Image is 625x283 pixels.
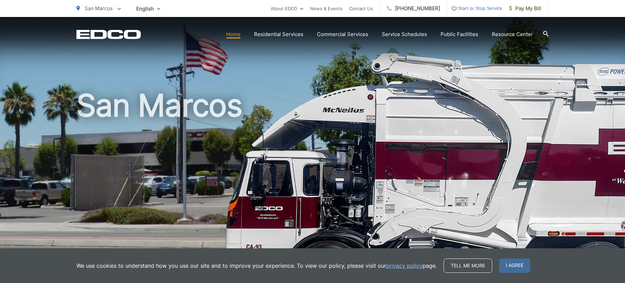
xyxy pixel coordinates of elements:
[386,262,423,270] a: privacy policy
[226,30,240,38] a: Home
[271,4,303,13] a: About EDCO
[85,5,113,12] span: San Marcos
[76,262,437,270] p: We use cookies to understand how you use our site and to improve your experience. To view our pol...
[492,30,533,38] a: Resource Center
[499,259,530,273] span: I agree
[349,4,373,13] a: Contact Us
[317,30,368,38] a: Commercial Services
[444,259,492,273] a: Tell me more
[131,3,165,15] span: English
[310,4,342,13] a: News & Events
[254,30,303,38] a: Residential Services
[76,30,141,39] a: EDCD logo. Return to the homepage.
[441,30,478,38] a: Public Facilities
[382,30,427,38] a: Service Schedules
[509,4,541,13] span: Pay My Bill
